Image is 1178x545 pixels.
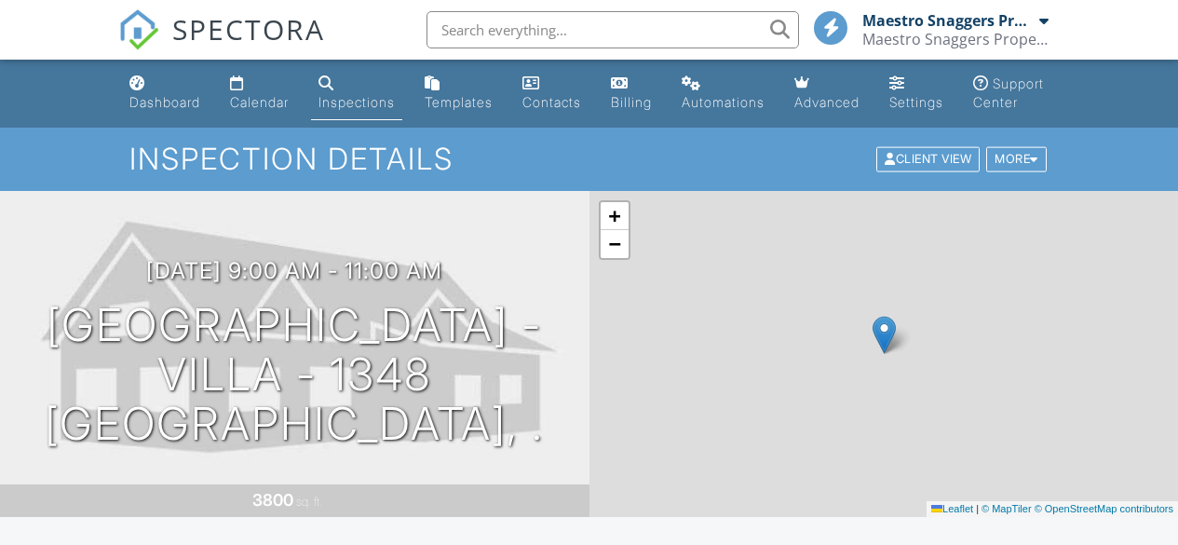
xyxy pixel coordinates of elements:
[882,67,951,120] a: Settings
[601,230,629,258] a: Zoom out
[787,67,867,120] a: Advanced
[986,147,1047,172] div: More
[608,204,620,227] span: +
[122,67,208,120] a: Dashboard
[118,25,325,64] a: SPECTORA
[873,316,896,354] img: Marker
[318,94,395,110] div: Inspections
[118,9,159,50] img: The Best Home Inspection Software - Spectora
[862,30,1049,48] div: Maestro Snaggers Property Observer
[611,94,652,110] div: Billing
[146,258,442,283] h3: [DATE] 9:00 am - 11:00 am
[296,495,322,509] span: sq. ft.
[966,67,1057,120] a: Support Center
[601,202,629,230] a: Zoom in
[129,94,200,110] div: Dashboard
[794,94,860,110] div: Advanced
[129,143,1048,175] h1: Inspection Details
[674,67,772,120] a: Automations (Basic)
[230,94,289,110] div: Calendar
[682,94,765,110] div: Automations
[973,75,1044,110] div: Support Center
[862,11,1035,30] div: Maestro Snaggers Property Observer LLC
[30,301,560,448] h1: [GEOGRAPHIC_DATA] - Villa - 1348 [GEOGRAPHIC_DATA], .
[252,490,293,510] div: 3800
[427,11,799,48] input: Search everything...
[417,67,500,120] a: Templates
[425,94,493,110] div: Templates
[223,67,296,120] a: Calendar
[522,94,581,110] div: Contacts
[515,67,589,120] a: Contacts
[982,503,1032,514] a: © MapTiler
[608,232,620,255] span: −
[874,151,984,165] a: Client View
[311,67,402,120] a: Inspections
[1035,503,1173,514] a: © OpenStreetMap contributors
[172,9,325,48] span: SPECTORA
[876,147,980,172] div: Client View
[889,94,943,110] div: Settings
[931,503,973,514] a: Leaflet
[976,503,979,514] span: |
[603,67,659,120] a: Billing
